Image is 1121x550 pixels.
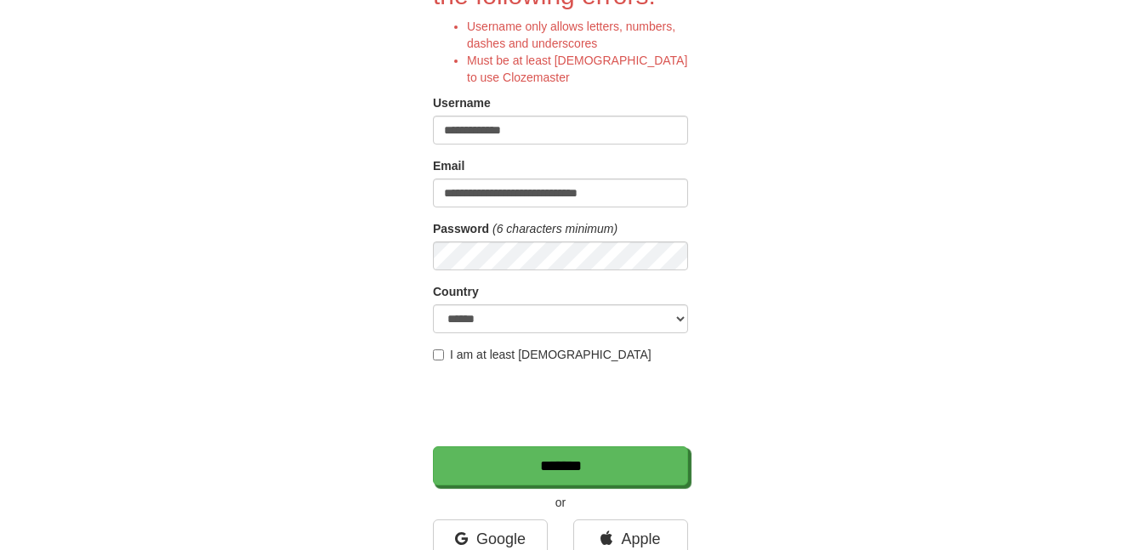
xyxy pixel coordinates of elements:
li: Username only allows letters, numbers, dashes and underscores [467,18,688,52]
label: I am at least [DEMOGRAPHIC_DATA] [433,346,652,363]
label: Country [433,283,479,300]
label: Username [433,94,491,111]
label: Email [433,157,464,174]
p: or [433,494,688,511]
input: I am at least [DEMOGRAPHIC_DATA] [433,349,444,360]
em: (6 characters minimum) [492,222,617,235]
li: Must be at least [DEMOGRAPHIC_DATA] to use Clozemaster [467,52,688,86]
iframe: reCAPTCHA [433,371,691,438]
label: Password [433,220,489,237]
